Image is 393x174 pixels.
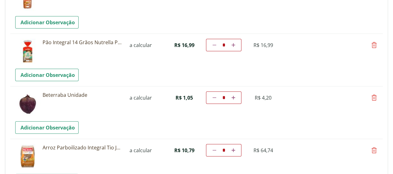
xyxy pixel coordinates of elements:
img: Pão Integral 14 Grãos Nutrella Pacote 450G [15,39,40,64]
img: Beterraba Unidade [15,92,40,116]
a: Adicionar Observação [15,69,79,81]
span: R$ 10,79 [174,147,194,154]
span: R$ 16,99 [254,42,273,49]
a: Adicionar Observação [15,16,79,29]
img: Arroz Parboilizado Integral Tio João 1Kg [15,144,40,169]
a: Adicionar Observação [15,121,79,134]
a: Pão Integral 14 Grãos Nutrella Pacote 450G [43,39,121,46]
span: a calcular [130,94,152,101]
span: a calcular [130,42,152,49]
span: R$ 16,99 [174,42,194,49]
a: Arroz Parboilizado Integral Tio João 1Kg [43,144,121,151]
span: R$ 64,74 [254,147,273,154]
a: Beterraba Unidade [43,92,121,98]
span: a calcular [130,147,152,154]
span: R$ 1,05 [176,94,193,101]
span: R$ 4,20 [255,94,272,101]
